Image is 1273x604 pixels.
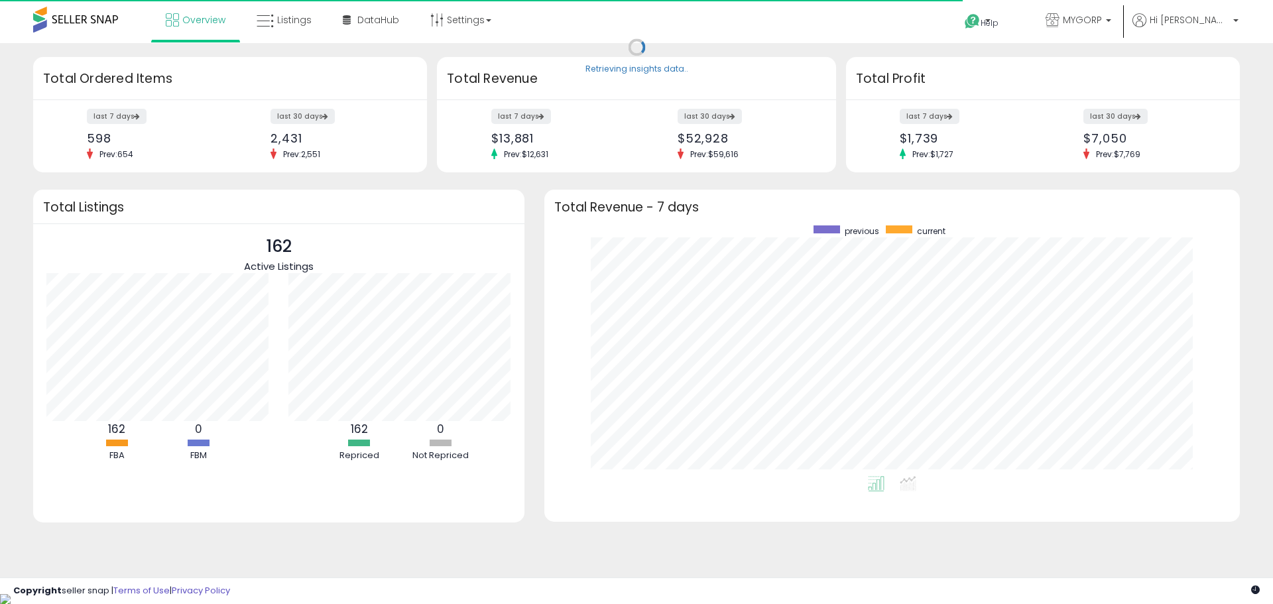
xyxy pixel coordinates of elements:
[158,450,238,462] div: FBM
[244,259,314,273] span: Active Listings
[954,3,1024,43] a: Help
[13,585,230,597] div: seller snap | |
[172,584,230,597] a: Privacy Policy
[320,450,399,462] div: Repriced
[87,131,220,145] div: 598
[401,450,481,462] div: Not Repriced
[43,202,515,212] h3: Total Listings
[447,70,826,88] h3: Total Revenue
[182,13,225,27] span: Overview
[981,17,999,29] span: Help
[1083,131,1217,145] div: $7,050
[195,421,202,437] b: 0
[1150,13,1229,27] span: Hi [PERSON_NAME]
[244,234,314,259] p: 162
[684,149,745,160] span: Prev: $59,616
[1089,149,1147,160] span: Prev: $7,769
[491,109,551,124] label: last 7 days
[276,149,327,160] span: Prev: 2,551
[93,149,140,160] span: Prev: 654
[1063,13,1102,27] span: MYGORP
[351,421,368,437] b: 162
[1083,109,1148,124] label: last 30 days
[678,131,813,145] div: $52,928
[357,13,399,27] span: DataHub
[900,131,1033,145] div: $1,739
[678,109,742,124] label: last 30 days
[845,225,879,237] span: previous
[554,202,1230,212] h3: Total Revenue - 7 days
[917,225,945,237] span: current
[1132,13,1239,43] a: Hi [PERSON_NAME]
[87,109,147,124] label: last 7 days
[437,421,444,437] b: 0
[271,109,335,124] label: last 30 days
[77,450,156,462] div: FBA
[585,64,688,76] div: Retrieving insights data..
[906,149,960,160] span: Prev: $1,727
[113,584,170,597] a: Terms of Use
[856,70,1230,88] h3: Total Profit
[43,70,417,88] h3: Total Ordered Items
[964,13,981,30] i: Get Help
[277,13,312,27] span: Listings
[13,584,62,597] strong: Copyright
[491,131,627,145] div: $13,881
[900,109,959,124] label: last 7 days
[108,421,125,437] b: 162
[271,131,404,145] div: 2,431
[497,149,555,160] span: Prev: $12,631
